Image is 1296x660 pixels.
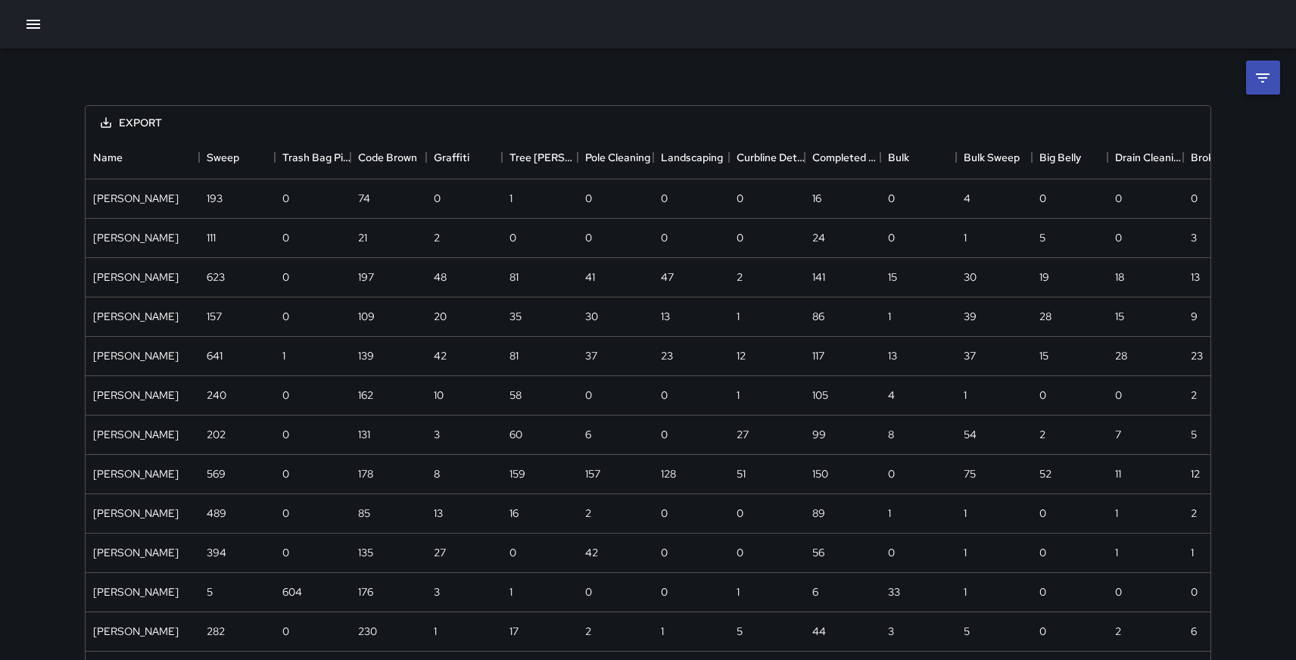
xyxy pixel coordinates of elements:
div: 2 [585,506,591,521]
div: 1 [1191,545,1194,560]
div: 37 [964,348,976,363]
div: 0 [737,545,743,560]
div: 3 [1191,230,1197,245]
div: Landscaping [653,136,729,179]
div: Bulk [888,136,909,179]
div: Bulk Sweep [956,136,1032,179]
div: 0 [1115,388,1122,403]
div: 193 [207,191,223,206]
div: 42 [585,545,598,560]
div: 51 [737,466,746,481]
div: Pole Cleaning [578,136,653,179]
div: 4 [964,191,970,206]
div: 1 [1115,506,1118,521]
div: 128 [661,466,676,481]
div: 60 [509,427,522,442]
div: 0 [661,427,668,442]
div: 394 [207,545,226,560]
div: 6 [1191,624,1197,639]
div: 109 [358,309,375,324]
div: Sweep [199,136,275,179]
div: 13 [1191,269,1200,285]
div: 0 [282,545,289,560]
div: 0 [737,506,743,521]
div: 1 [661,624,664,639]
div: 135 [358,545,373,560]
div: 30 [964,269,977,285]
div: 27 [434,545,446,560]
div: 28 [1039,309,1051,324]
div: 8 [434,466,440,481]
div: 5 [1039,230,1045,245]
div: 16 [509,506,519,521]
div: Name [86,136,199,179]
div: 12 [1191,466,1200,481]
div: 0 [888,230,895,245]
div: 0 [661,230,668,245]
div: Enrique Cervantes [93,506,179,521]
button: Export [89,109,174,137]
div: 162 [358,388,373,403]
div: 35 [509,309,522,324]
div: Name [93,136,123,179]
div: 13 [661,309,670,324]
div: 0 [737,191,743,206]
div: 230 [358,624,377,639]
div: 0 [282,230,289,245]
div: Code Brown [358,136,417,179]
div: 86 [812,309,824,324]
div: 0 [661,191,668,206]
div: 8 [888,427,894,442]
div: 2 [1191,506,1197,521]
div: 202 [207,427,226,442]
div: 18 [1115,269,1124,285]
div: 0 [434,191,441,206]
div: 15 [888,269,897,285]
div: Bulk [880,136,956,179]
div: 23 [661,348,673,363]
div: 13 [888,348,897,363]
div: 111 [207,230,216,245]
div: 1 [1115,545,1118,560]
div: Curbline Detail [729,136,805,179]
div: 15 [1115,309,1124,324]
div: 157 [585,466,600,481]
div: 0 [1039,388,1046,403]
div: 623 [207,269,225,285]
div: Big Belly [1032,136,1108,179]
div: 2 [1115,624,1121,639]
div: Kenneth Ware [93,427,179,442]
div: 0 [585,388,592,403]
div: 105 [812,388,828,403]
div: 54 [964,427,977,442]
div: 0 [1039,545,1046,560]
div: 27 [737,427,749,442]
div: 3 [434,427,440,442]
div: Drain Cleaning [1115,136,1183,179]
div: 0 [737,230,743,245]
div: Sweep [207,136,239,179]
div: 5 [1191,427,1197,442]
div: 4 [888,388,895,403]
div: 1 [964,388,967,403]
div: 0 [282,388,289,403]
div: 5 [737,624,743,639]
div: 30 [585,309,598,324]
div: 176 [358,584,373,599]
div: 75 [964,466,976,481]
div: 85 [358,506,370,521]
div: 6 [585,427,591,442]
div: 1 [737,388,740,403]
div: 0 [661,506,668,521]
div: 0 [282,506,289,521]
div: Tree Wells [502,136,578,179]
div: Katherine Treminio [93,348,179,363]
div: 157 [207,309,222,324]
div: Ken McCarter [93,584,179,599]
div: 0 [1039,506,1046,521]
div: 0 [888,191,895,206]
div: 41 [585,269,595,285]
div: 0 [1191,584,1198,599]
div: Trash Bag Pickup [275,136,350,179]
div: 10 [434,388,444,403]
